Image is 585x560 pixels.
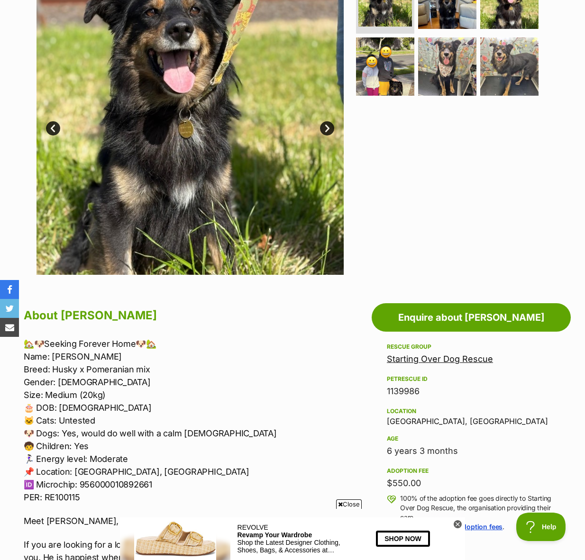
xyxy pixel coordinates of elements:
div: [GEOGRAPHIC_DATA], [GEOGRAPHIC_DATA] [387,406,556,425]
p: Meet [PERSON_NAME], a very handsome boy. [24,515,348,527]
img: Photo of Bixby [480,37,539,96]
button: SHOP NOW [256,13,310,29]
h2: About [PERSON_NAME] [24,305,348,326]
div: 1139986 [387,385,556,398]
div: Microchip number [387,541,556,549]
img: Photo of Bixby [356,37,414,96]
iframe: Advertisement [120,513,465,555]
div: Revamp Your Wardrobe [118,14,228,21]
div: Age [387,435,556,443]
div: Shop the Latest Designer Clothing, Shoes, Bags, & Accessories at REVOLVE [118,21,228,36]
div: Location [387,407,556,415]
div: Rescue group [387,343,556,351]
div: PetRescue ID [387,375,556,383]
img: Photo of Bixby [418,37,476,96]
div: 6 years 3 months [387,444,556,458]
p: 🏡🐶Seeking Forever Home🐶🏡 Name: [PERSON_NAME] Breed: Husky x Pomeranian mix Gender: [DEMOGRAPHIC_D... [24,337,348,504]
a: Enquire about [PERSON_NAME] [372,303,571,332]
a: Next [320,121,334,135]
a: Starting Over Dog Rescue [387,354,493,364]
iframe: Help Scout Beacon - Open [516,513,566,541]
span: Close [336,499,362,509]
div: REVOLVE [118,6,228,14]
div: Adoption fee [387,467,556,475]
p: 100% of the adoption fee goes directly to Starting Over Dog Rescue, the organisation providing th... [400,494,556,532]
a: Prev [46,121,60,135]
div: $550.00 [387,477,556,490]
